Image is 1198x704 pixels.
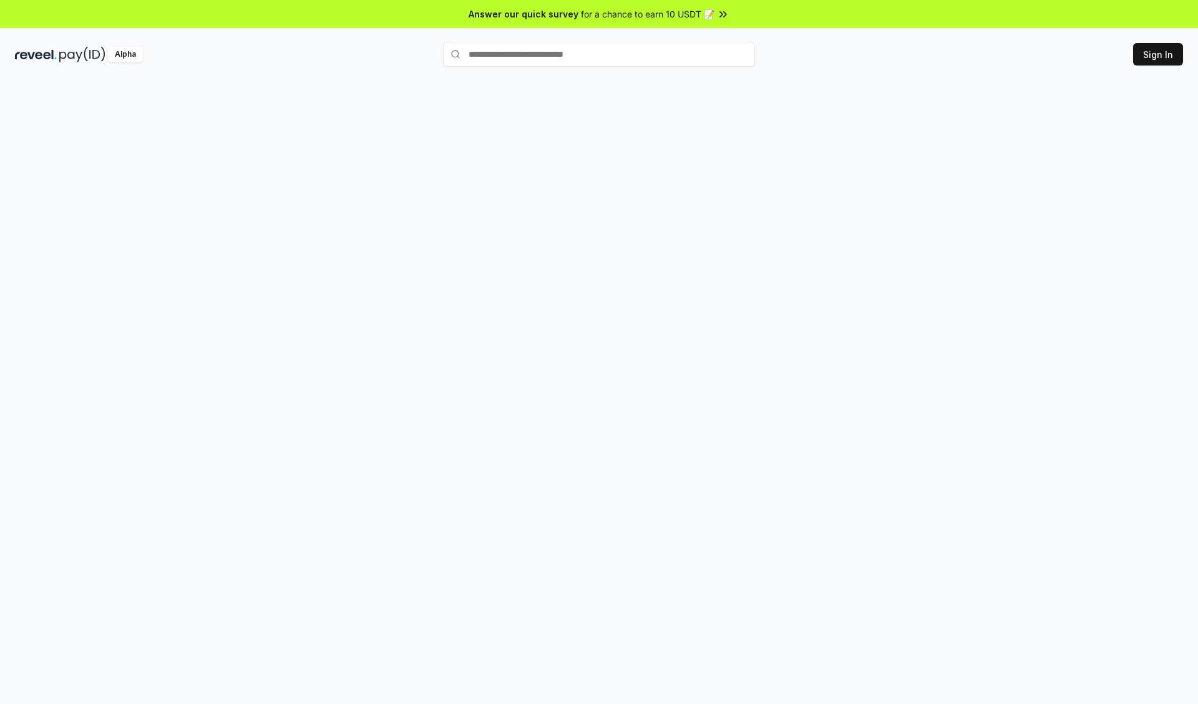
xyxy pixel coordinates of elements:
img: reveel_dark [15,47,57,62]
span: Answer our quick survey [469,7,578,21]
img: pay_id [59,47,105,62]
div: Alpha [108,47,143,62]
button: Sign In [1133,43,1183,65]
span: for a chance to earn 10 USDT 📝 [581,7,714,21]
